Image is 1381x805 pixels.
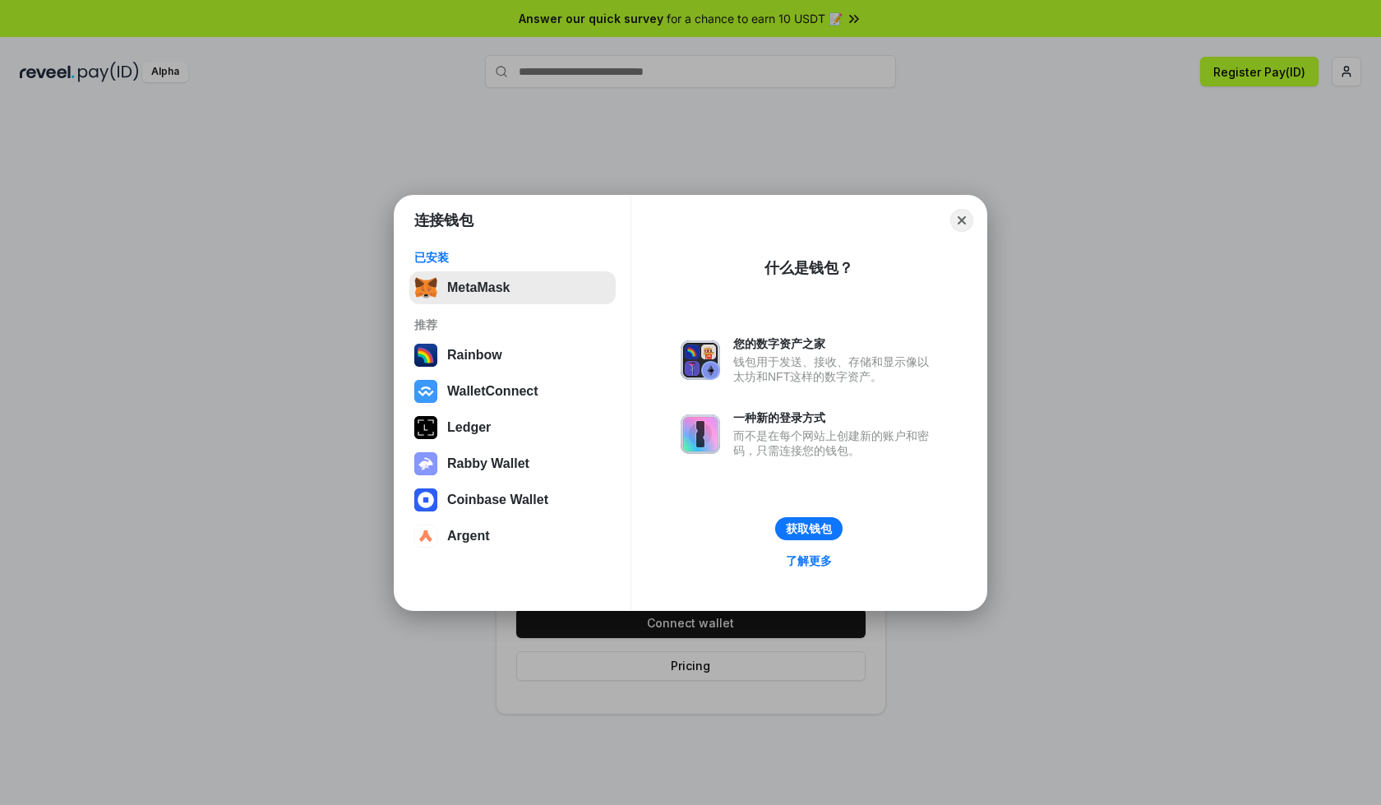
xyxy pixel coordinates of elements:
[414,250,611,265] div: 已安装
[733,428,937,458] div: 而不是在每个网站上创建新的账户和密码，只需连接您的钱包。
[447,529,490,544] div: Argent
[786,521,832,536] div: 获取钱包
[414,380,437,403] img: svg+xml,%3Csvg%20width%3D%2228%22%20height%3D%2228%22%20viewBox%3D%220%200%2028%2028%22%20fill%3D...
[414,276,437,299] img: svg+xml,%3Csvg%20fill%3D%22none%22%20height%3D%2233%22%20viewBox%3D%220%200%2035%2033%22%20width%...
[414,211,473,230] h1: 连接钱包
[414,317,611,332] div: 推荐
[409,271,616,304] button: MetaMask
[681,414,720,454] img: svg+xml,%3Csvg%20xmlns%3D%22http%3A%2F%2Fwww.w3.org%2F2000%2Fsvg%22%20fill%3D%22none%22%20viewBox...
[733,410,937,425] div: 一种新的登录方式
[733,354,937,384] div: 钱包用于发送、接收、存储和显示像以太坊和NFT这样的数字资产。
[764,258,853,278] div: 什么是钱包？
[414,416,437,439] img: svg+xml,%3Csvg%20xmlns%3D%22http%3A%2F%2Fwww.w3.org%2F2000%2Fsvg%22%20width%3D%2228%22%20height%3...
[733,336,937,351] div: 您的数字资产之家
[447,348,502,363] div: Rainbow
[447,384,538,399] div: WalletConnect
[776,550,842,571] a: 了解更多
[681,340,720,380] img: svg+xml,%3Csvg%20xmlns%3D%22http%3A%2F%2Fwww.w3.org%2F2000%2Fsvg%22%20fill%3D%22none%22%20viewBox...
[775,517,843,540] button: 获取钱包
[414,488,437,511] img: svg+xml,%3Csvg%20width%3D%2228%22%20height%3D%2228%22%20viewBox%3D%220%200%2028%2028%22%20fill%3D...
[414,525,437,548] img: svg+xml,%3Csvg%20width%3D%2228%22%20height%3D%2228%22%20viewBox%3D%220%200%2028%2028%22%20fill%3D...
[447,456,529,471] div: Rabby Wallet
[409,483,616,516] button: Coinbase Wallet
[447,420,491,435] div: Ledger
[447,280,510,295] div: MetaMask
[409,375,616,408] button: WalletConnect
[414,452,437,475] img: svg+xml,%3Csvg%20xmlns%3D%22http%3A%2F%2Fwww.w3.org%2F2000%2Fsvg%22%20fill%3D%22none%22%20viewBox...
[409,411,616,444] button: Ledger
[447,493,548,507] div: Coinbase Wallet
[786,553,832,568] div: 了解更多
[409,339,616,372] button: Rainbow
[409,447,616,480] button: Rabby Wallet
[414,344,437,367] img: svg+xml,%3Csvg%20width%3D%22120%22%20height%3D%22120%22%20viewBox%3D%220%200%20120%20120%22%20fil...
[409,520,616,553] button: Argent
[950,209,973,232] button: Close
